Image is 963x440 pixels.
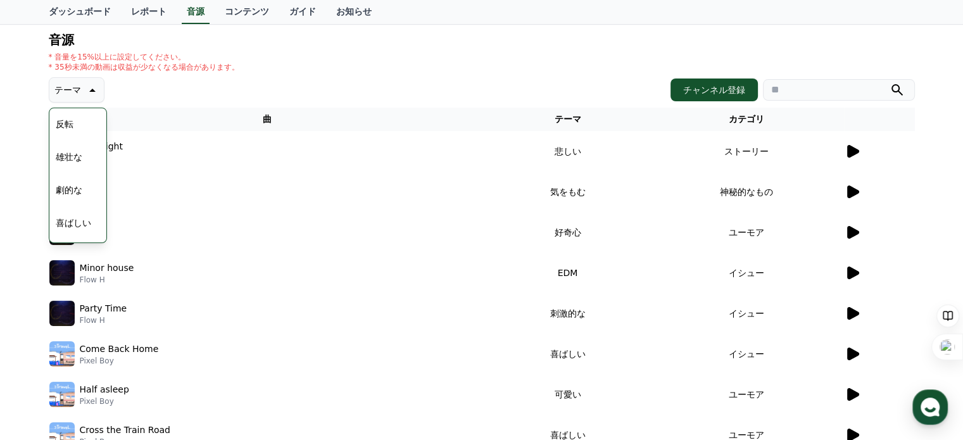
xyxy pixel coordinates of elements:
button: 雄壮な [51,143,87,171]
button: 反転 [51,110,79,138]
img: music [49,382,75,407]
td: イシュー [649,293,843,334]
button: チャンネル登録 [670,79,758,101]
td: EDM [486,253,649,293]
p: Sad Night [80,140,123,153]
p: Flow H [80,275,134,285]
h4: 音源 [49,33,915,47]
p: * 音量を15%以上に設定してください。 [49,52,239,62]
a: Home [4,335,84,367]
p: Party Time [80,302,127,315]
th: テーマ [486,108,649,131]
span: Home [32,354,54,364]
td: 気をもむ [486,172,649,212]
td: 刺激的な [486,293,649,334]
p: Half asleep [80,383,129,396]
td: ストーリー [649,131,843,172]
td: ユーモア [649,374,843,415]
button: テーマ [49,77,104,103]
td: 好奇心 [486,212,649,253]
td: 可愛い [486,374,649,415]
p: テーマ [54,81,81,99]
p: Pixel Boy [80,356,159,366]
img: music [49,301,75,326]
th: カテゴリ [649,108,843,131]
td: 悲しい [486,131,649,172]
td: 喜ばしい [486,334,649,374]
p: Come Back Home [80,343,159,356]
span: Settings [187,354,218,364]
th: 曲 [49,108,486,131]
a: Messages [84,335,163,367]
p: Pixel Boy [80,396,129,406]
p: * 35秒未満の動画は収益が少なくなる場合があります。 [49,62,239,72]
p: Cross the Train Road [80,424,170,437]
td: ユーモア [649,212,843,253]
a: Settings [163,335,243,367]
button: 劇的な [51,176,87,204]
td: イシュー [649,334,843,374]
p: Flow H [80,315,127,325]
td: 神秘的なもの [649,172,843,212]
p: Minor house [80,261,134,275]
img: music [49,260,75,286]
img: music [49,341,75,367]
span: Messages [105,355,142,365]
td: イシュー [649,253,843,293]
button: 喜ばしい [51,209,96,237]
